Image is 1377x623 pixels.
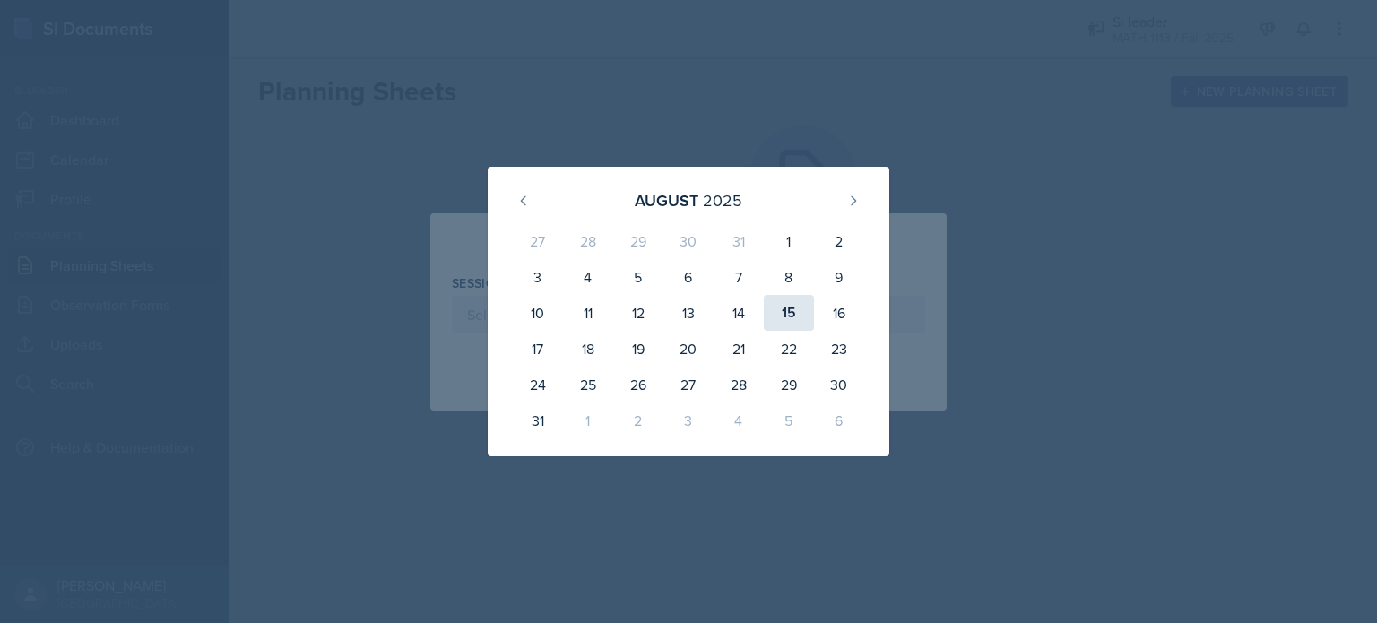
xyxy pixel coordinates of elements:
div: 24 [513,367,563,402]
div: 4 [714,402,764,438]
div: 2025 [703,188,742,212]
div: 27 [663,367,714,402]
div: 3 [663,402,714,438]
div: 1 [764,223,814,259]
div: 29 [613,223,663,259]
div: 18 [563,331,613,367]
div: 10 [513,295,563,331]
div: 19 [613,331,663,367]
div: 13 [663,295,714,331]
div: 2 [613,402,663,438]
div: 11 [563,295,613,331]
div: 15 [764,295,814,331]
div: 26 [613,367,663,402]
div: 1 [563,402,613,438]
div: 28 [563,223,613,259]
div: 3 [513,259,563,295]
div: 31 [513,402,563,438]
div: 31 [714,223,764,259]
div: 14 [714,295,764,331]
div: 12 [613,295,663,331]
div: 9 [814,259,864,295]
div: 21 [714,331,764,367]
div: 27 [513,223,563,259]
div: 30 [814,367,864,402]
div: 5 [613,259,663,295]
div: 2 [814,223,864,259]
div: 22 [764,331,814,367]
div: 23 [814,331,864,367]
div: 29 [764,367,814,402]
div: 25 [563,367,613,402]
div: 6 [814,402,864,438]
div: 17 [513,331,563,367]
div: 5 [764,402,814,438]
div: 7 [714,259,764,295]
div: 8 [764,259,814,295]
div: 4 [563,259,613,295]
div: 16 [814,295,864,331]
div: 28 [714,367,764,402]
div: 6 [663,259,714,295]
div: 30 [663,223,714,259]
div: 20 [663,331,714,367]
div: August [635,188,698,212]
